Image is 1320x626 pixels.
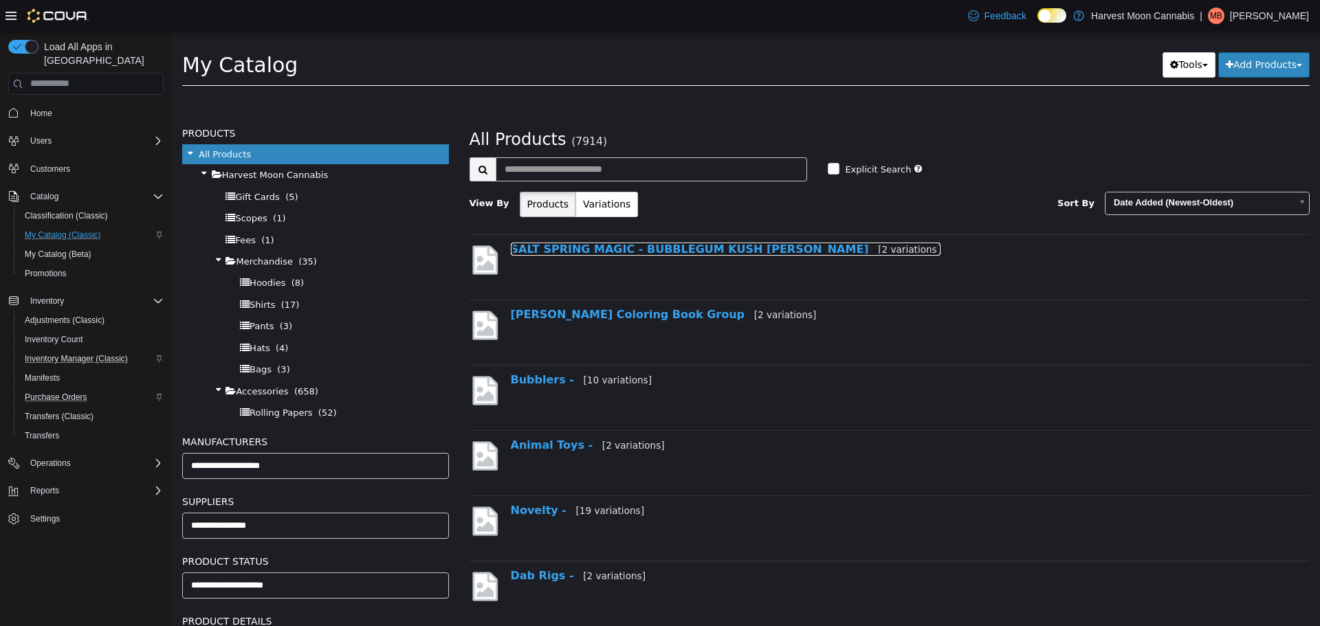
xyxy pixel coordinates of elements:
[3,187,169,206] button: Catalog
[78,311,98,322] span: Hats
[339,276,645,289] a: [PERSON_NAME] Coloring Book Group[2 variations]
[19,246,164,262] span: My Catalog (Beta)
[298,473,329,506] img: missing-image.png
[430,408,493,419] small: [2 variations]
[1091,8,1194,24] p: Harvest Moon Cannabis
[19,370,164,386] span: Manifests
[404,473,472,484] small: [19 variations]
[298,98,395,118] span: All Products
[89,203,102,214] span: (1)
[63,203,84,214] span: Fees
[25,230,101,241] span: My Catalog (Classic)
[298,407,329,441] img: missing-image.png
[984,9,1026,23] span: Feedback
[298,212,329,245] img: missing-image.png
[25,372,60,383] span: Manifests
[19,265,164,282] span: Promotions
[339,211,769,224] a: SALT SPRING MAGIC - BUBBLEGUM KUSH [PERSON_NAME][2 variations]
[991,21,1044,46] button: Tools
[78,246,113,256] span: Hoodies
[10,522,277,538] h5: Product Status
[64,225,121,235] span: Merchandise
[25,455,76,471] button: Operations
[113,160,126,170] span: (5)
[19,227,107,243] a: My Catalog (Classic)
[14,245,169,264] button: My Catalog (Beta)
[399,104,435,116] small: (7914)
[19,208,113,224] a: Classification (Classic)
[14,264,169,283] button: Promotions
[63,160,107,170] span: Gift Cards
[1210,8,1222,24] span: MB
[339,342,480,355] a: Bubblers -[10 variations]
[706,212,769,223] small: [2 variations]
[146,376,165,386] span: (52)
[19,312,164,328] span: Adjustments (Classic)
[25,392,87,403] span: Purchase Orders
[298,277,329,311] img: missing-image.png
[14,407,169,426] button: Transfers (Classic)
[19,427,65,444] a: Transfers
[109,268,128,278] span: (17)
[339,537,474,550] a: Dab Rigs -[2 variations]
[108,289,120,300] span: (3)
[25,315,104,326] span: Adjustments (Classic)
[934,161,1119,182] span: Date Added (Newest-Oldest)
[411,539,474,550] small: [2 variations]
[19,246,97,262] a: My Catalog (Beta)
[25,293,164,309] span: Inventory
[64,355,116,365] span: Accessories
[78,268,103,278] span: Shirts
[25,511,65,527] a: Settings
[19,370,65,386] a: Manifests
[25,268,67,279] span: Promotions
[30,108,52,119] span: Home
[104,311,116,322] span: (4)
[14,426,169,445] button: Transfers
[25,249,91,260] span: My Catalog (Beta)
[298,538,329,572] img: missing-image.png
[3,291,169,311] button: Inventory
[63,181,95,192] span: Scopes
[10,21,126,45] span: My Catalog
[25,105,58,122] a: Home
[1208,8,1224,24] div: Mike Burd
[25,133,164,149] span: Users
[30,513,60,524] span: Settings
[348,160,404,186] button: Products
[105,333,118,343] span: (3)
[27,118,79,128] span: All Products
[78,376,140,386] span: Rolling Papers
[3,131,169,150] button: Users
[120,246,132,256] span: (8)
[19,350,164,367] span: Inventory Manager (Classic)
[404,160,466,186] button: Variations
[14,206,169,225] button: Classification (Classic)
[19,331,164,348] span: Inventory Count
[1230,8,1309,24] p: [PERSON_NAME]
[582,278,645,289] small: [2 variations]
[19,389,164,405] span: Purchase Orders
[3,159,169,179] button: Customers
[10,93,277,110] h5: Products
[30,295,64,306] span: Inventory
[14,330,169,349] button: Inventory Count
[19,427,164,444] span: Transfers
[19,331,89,348] a: Inventory Count
[19,265,72,282] a: Promotions
[14,311,169,330] button: Adjustments (Classic)
[339,407,493,420] a: Animal Toys -[2 variations]
[8,98,164,565] nav: Complex example
[25,430,59,441] span: Transfers
[19,350,133,367] a: Inventory Manager (Classic)
[25,455,164,471] span: Operations
[10,581,277,598] h5: Product Details
[78,333,100,343] span: Bags
[25,210,108,221] span: Classification (Classic)
[25,293,69,309] button: Inventory
[339,472,472,485] a: Novelty -[19 variations]
[25,160,164,177] span: Customers
[3,508,169,528] button: Settings
[412,343,480,354] small: [10 variations]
